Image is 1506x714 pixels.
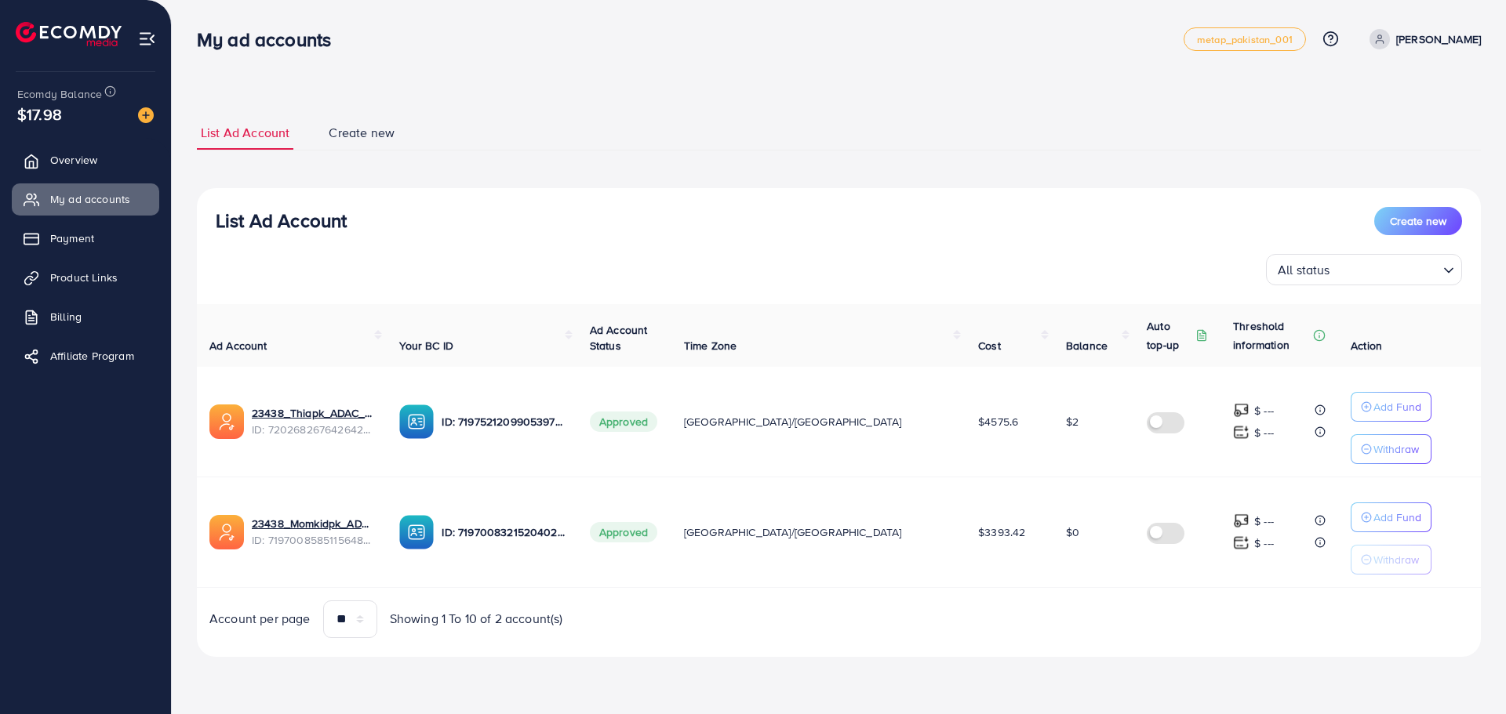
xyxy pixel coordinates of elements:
[442,523,564,542] p: ID: 7197008321520402434
[252,532,374,548] span: ID: 7197008585115648001
[209,610,311,628] span: Account per page
[1233,402,1250,419] img: top-up amount
[50,191,130,207] span: My ad accounts
[684,524,902,540] span: [GEOGRAPHIC_DATA]/[GEOGRAPHIC_DATA]
[1373,508,1421,527] p: Add Fund
[50,270,118,285] span: Product Links
[978,414,1018,429] span: $4575.6
[1390,213,1446,229] span: Create new
[1233,535,1250,551] img: top-up amount
[1233,513,1250,529] img: top-up amount
[399,515,434,549] img: ic-ba-acc.ded83a64.svg
[1439,643,1494,702] iframe: Chat
[1254,401,1274,420] p: $ ---
[1373,397,1421,416] p: Add Fund
[1254,512,1274,531] p: $ ---
[1147,317,1192,354] p: Auto top-up
[1197,34,1293,45] span: metap_pakistan_001
[399,404,434,439] img: ic-ba-acc.ded83a64.svg
[1233,317,1310,354] p: Threshold information
[1254,534,1274,553] p: $ ---
[1374,207,1462,235] button: Create new
[1373,440,1419,458] p: Withdraw
[209,404,244,439] img: ic-ads-acc.e4c84228.svg
[1335,256,1437,281] input: Search for option
[1066,524,1079,540] span: $0
[1351,434,1431,464] button: Withdraw
[201,124,289,142] span: List Ad Account
[1266,254,1462,285] div: Search for option
[1254,423,1274,442] p: $ ---
[1373,550,1419,569] p: Withdraw
[138,30,156,48] img: menu
[12,223,159,254] a: Payment
[209,515,244,549] img: ic-ads-acc.e4c84228.svg
[442,412,564,431] p: ID: 7197521209905397762
[50,230,94,246] span: Payment
[209,338,267,353] span: Ad Account
[216,209,347,232] h3: List Ad Account
[252,405,374,437] div: <span class='underline'>23438_Thiapk_ADAC_1677011044986</span></br>7202682676426424321
[1184,27,1306,51] a: metap_pakistan_001
[1351,545,1431,574] button: Withdraw
[399,338,453,353] span: Your BC ID
[252,516,374,531] a: 23438_Momkidpk_ADAC_1675684161705
[1351,392,1431,422] button: Add Fund
[12,301,159,332] a: Billing
[978,524,1025,540] span: $3393.42
[12,262,159,293] a: Product Links
[197,28,344,51] h3: My ad accounts
[1275,259,1333,281] span: All status
[390,610,563,628] span: Showing 1 To 10 of 2 account(s)
[1363,29,1481,49] a: [PERSON_NAME]
[17,103,62,125] span: $17.98
[1066,414,1079,429] span: $2
[1351,502,1431,532] button: Add Fund
[978,338,1001,353] span: Cost
[1396,30,1481,49] p: [PERSON_NAME]
[590,322,648,353] span: Ad Account Status
[1066,338,1108,353] span: Balance
[590,522,657,542] span: Approved
[252,422,374,437] span: ID: 7202682676426424321
[50,309,82,324] span: Billing
[138,107,154,123] img: image
[329,124,395,142] span: Create new
[12,340,159,371] a: Affiliate Program
[50,152,97,168] span: Overview
[590,411,657,432] span: Approved
[50,348,134,364] span: Affiliate Program
[684,338,737,353] span: Time Zone
[12,183,159,215] a: My ad accounts
[16,22,122,46] img: logo
[252,516,374,548] div: <span class='underline'>23438_Momkidpk_ADAC_1675684161705</span></br>7197008585115648001
[12,144,159,176] a: Overview
[1351,338,1382,353] span: Action
[684,414,902,429] span: [GEOGRAPHIC_DATA]/[GEOGRAPHIC_DATA]
[17,86,102,102] span: Ecomdy Balance
[252,405,374,421] a: 23438_Thiapk_ADAC_1677011044986
[1233,424,1250,440] img: top-up amount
